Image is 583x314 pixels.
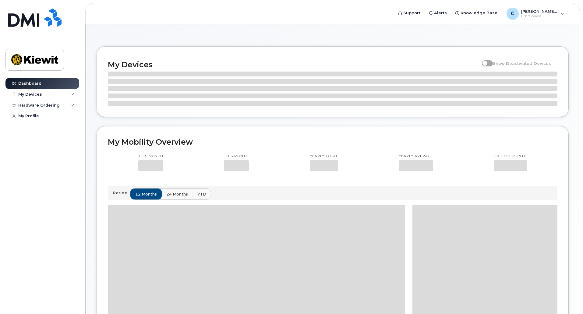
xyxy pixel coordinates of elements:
[108,60,479,69] h2: My Devices
[113,190,130,196] p: Period
[310,154,338,159] p: Yearly total
[197,191,206,197] span: YTD
[166,191,188,197] span: 24 months
[494,154,527,159] p: Highest month
[108,137,557,146] h2: My Mobility Overview
[399,154,433,159] p: Yearly average
[493,61,551,66] span: Show Deactivated Devices
[138,154,163,159] p: This month
[224,154,249,159] p: This month
[482,58,487,62] input: Show Deactivated Devices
